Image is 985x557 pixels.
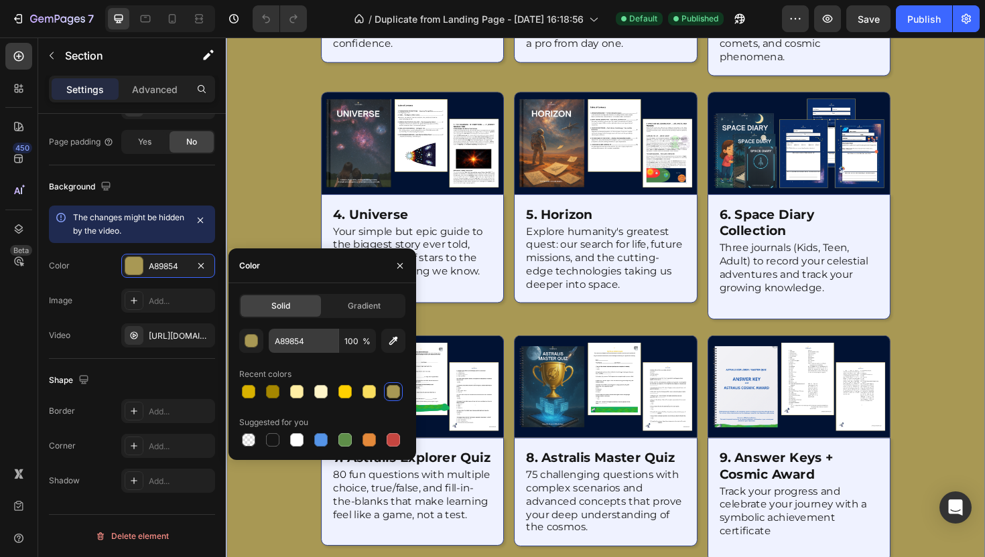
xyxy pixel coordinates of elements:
[95,528,169,544] div: Delete element
[521,435,692,473] h2: 9. answer keys + cosmic award
[369,12,372,26] span: /
[73,212,184,236] span: The changes might be hidden by the video.
[149,295,212,307] div: Add...
[348,300,381,312] span: Gradient
[101,315,294,424] img: gempages_581066651374453673-f69f7765-2c59-4223-b97f-a5e6c3f02407.png
[316,435,487,455] h2: 8. astralis master quiz
[239,260,260,272] div: Color
[858,13,880,25] span: Save
[896,5,952,32] button: Publish
[523,216,691,272] p: Three journals (Kids, Teen, Adult) to record your celestial adventures and track your growing kno...
[375,12,584,26] span: Duplicate from Landing Page - [DATE] 16:18:56
[49,405,75,417] div: Border
[49,475,80,487] div: Shadow
[316,177,487,197] h2: 5. horizon
[271,300,290,312] span: Solid
[907,12,941,26] div: Publish
[226,37,985,557] iframe: Design area
[49,440,76,452] div: Corner
[49,372,92,390] div: Shape
[65,48,175,64] p: Section
[681,13,718,25] span: Published
[318,199,486,268] p: Explore humanity's greatest quest: our search for life, future missions, and the cutting-edge tec...
[113,457,281,512] p: 80 fun questions with multiple choice, true/false, and fill-in-the-blanks that make learning feel...
[510,315,704,424] img: gempages_581066651374453673-f5e4c1b9-1cee-4d8f-98e0-cfc103670e46.png
[239,416,308,428] div: Suggested for you
[149,475,212,487] div: Add...
[305,315,499,424] img: gempages_581066651374453673-bf30c1d0-89e6-4009-a012-20414dd5f0b7.png
[49,295,72,307] div: Image
[305,58,499,167] img: gempages_581066651374453673-09c7cf28-7c25-44bc-9272-c3c09d64fe61.png
[49,178,114,196] div: Background
[66,82,104,96] p: Settings
[629,13,657,25] span: Default
[49,260,70,272] div: Color
[149,441,212,453] div: Add...
[149,260,188,272] div: A89854
[149,330,212,342] div: [URL][DOMAIN_NAME]
[49,136,114,148] div: Page padding
[846,5,891,32] button: Save
[49,526,215,547] button: Delete element
[253,5,307,32] div: Undo/Redo
[239,368,291,380] div: Recent colors
[510,58,704,167] img: gempages_581066651374453673-09104017-a00f-4f73-b785-7e625b03784e.png
[939,491,972,524] div: Open Intercom Messenger
[523,474,691,530] p: Track your progress and celebrate your journey with a symbolic achievement certificate
[363,335,371,347] span: %
[5,5,100,32] button: 7
[138,136,151,148] span: Yes
[132,82,178,96] p: Advanced
[269,329,338,353] input: Eg: FFFFFF
[13,143,32,153] div: 450
[318,457,486,526] p: 75 challenging questions with complex scenarios and advanced concepts that prove your deep unders...
[149,406,212,418] div: Add...
[88,11,94,27] p: 7
[186,136,197,148] span: No
[521,177,692,215] h2: 6. space diary collection
[112,435,283,455] h2: 7. astralis explorer quiz
[49,329,70,341] div: Video
[10,245,32,256] div: Beta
